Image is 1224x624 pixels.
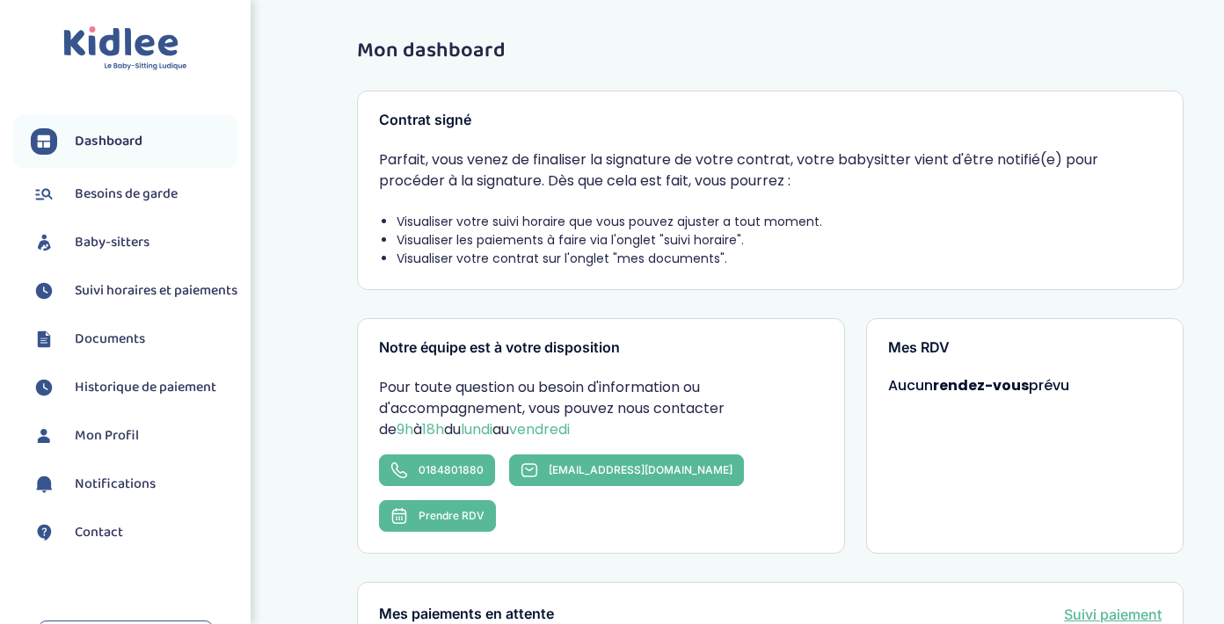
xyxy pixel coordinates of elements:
p: Parfait, vous venez de finaliser la signature de votre contrat, votre babysitter vient d'être not... [379,149,1162,192]
a: Dashboard [31,128,237,155]
a: Suivi horaires et paiements [31,278,237,304]
img: documents.svg [31,326,57,352]
span: Prendre RDV [419,509,484,522]
li: Visualiser votre suivi horaire que vous pouvez ajuster a tout moment. [397,213,1162,231]
a: Mon Profil [31,423,237,449]
span: lundi [461,419,492,439]
img: dashboard.svg [31,128,57,155]
h1: Mon dashboard [357,40,1184,62]
span: Notifications [75,474,156,495]
a: Historique de paiement [31,374,237,401]
img: profil.svg [31,423,57,449]
a: Contact [31,519,237,546]
h3: Notre équipe est à votre disposition [379,340,822,356]
a: Baby-sitters [31,229,237,256]
img: suivihoraire.svg [31,374,57,401]
h3: Contrat signé [379,112,1162,128]
a: 0184801880 [379,454,495,486]
p: Pour toute question ou besoin d'information ou d'accompagnement, vous pouvez nous contacter de à ... [379,377,822,440]
img: contact.svg [31,519,57,546]
button: Prendre RDV [379,500,496,532]
a: Documents [31,326,237,352]
a: [EMAIL_ADDRESS][DOMAIN_NAME] [509,454,744,486]
img: suivihoraire.svg [31,278,57,304]
span: Baby-sitters [75,232,149,253]
a: Besoins de garde [31,181,237,207]
img: logo.svg [63,26,187,71]
img: notification.svg [31,471,57,497]
span: [EMAIL_ADDRESS][DOMAIN_NAME] [549,463,732,476]
img: babysitters.svg [31,229,57,256]
span: Besoins de garde [75,184,178,205]
span: 0184801880 [419,463,484,476]
span: vendredi [509,419,570,439]
li: Visualiser votre contrat sur l'onglet "mes documents". [397,250,1162,268]
a: Notifications [31,471,237,497]
h3: Mes RDV [888,340,1162,356]
span: 9h [397,419,413,439]
li: Visualiser les paiements à faire via l'onglet "suivi horaire". [397,231,1162,250]
span: Aucun prévu [888,375,1069,395]
span: Suivi horaires et paiements [75,280,237,301]
span: Mon Profil [75,425,139,446]
span: 18h [422,419,444,439]
span: Historique de paiement [75,377,216,398]
img: besoin.svg [31,181,57,207]
span: Documents [75,329,145,350]
span: Contact [75,522,123,543]
span: Dashboard [75,131,142,152]
strong: rendez-vous [933,375,1029,395]
h3: Mes paiements en attente [379,606,554,622]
